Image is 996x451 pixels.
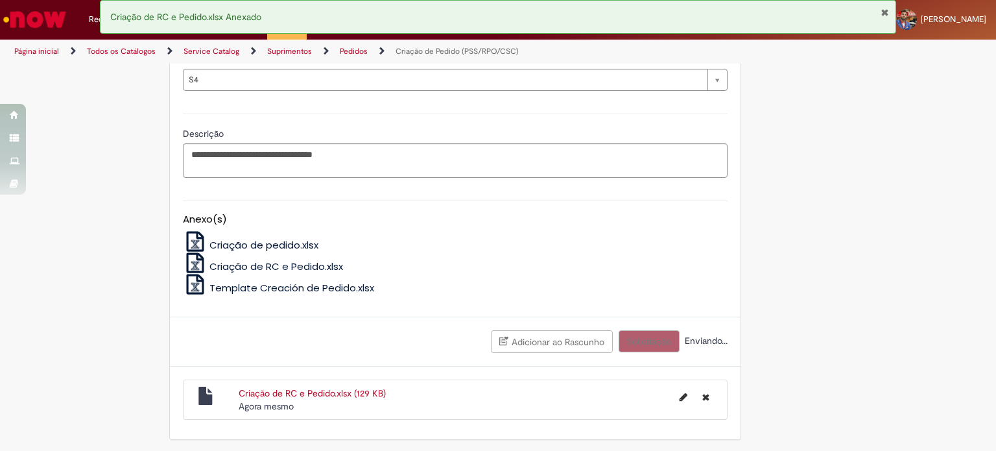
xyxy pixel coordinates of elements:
[1,6,68,32] img: ServiceNow
[921,14,986,25] span: [PERSON_NAME]
[184,46,239,56] a: Service Catalog
[396,46,519,56] a: Criação de Pedido (PSS/RPO/CSC)
[340,46,368,56] a: Pedidos
[189,69,701,90] span: S4
[183,53,233,65] span: SAP Interim
[183,143,728,178] textarea: Descrição
[183,238,319,252] a: Criação de pedido.xlsx
[239,400,294,412] time: 27/08/2025 15:20:26
[89,13,134,26] span: Requisições
[10,40,654,64] ul: Trilhas de página
[682,335,728,347] span: Enviando...
[110,11,261,23] span: Criação de RC e Pedido.xlsx Anexado
[239,387,386,399] a: Criação de RC e Pedido.xlsx (129 KB)
[694,387,717,408] button: Excluir Criação de RC e Pedido.xlsx
[267,46,312,56] a: Suprimentos
[881,7,889,18] button: Fechar Notificação
[14,46,59,56] a: Página inicial
[183,281,375,295] a: Template Creación de Pedido.xlsx
[183,260,344,273] a: Criação de RC e Pedido.xlsx
[209,238,318,252] span: Criação de pedido.xlsx
[209,260,343,273] span: Criação de RC e Pedido.xlsx
[239,400,294,412] span: Agora mesmo
[209,281,374,295] span: Template Creación de Pedido.xlsx
[87,46,156,56] a: Todos os Catálogos
[183,128,226,140] span: Descrição
[183,214,728,225] h5: Anexo(s)
[672,387,695,408] button: Editar nome de arquivo Criação de RC e Pedido.xlsx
